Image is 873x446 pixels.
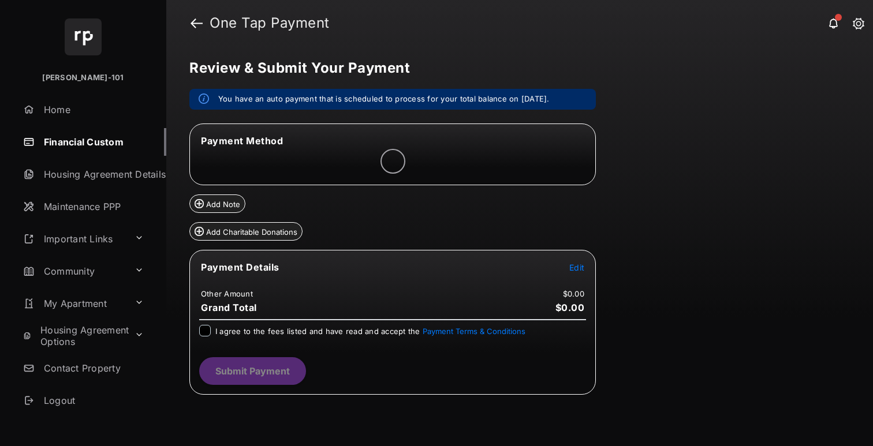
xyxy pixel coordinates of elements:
button: Add Charitable Donations [189,222,303,241]
button: Add Note [189,194,245,213]
a: Maintenance PPP [18,193,166,220]
span: Grand Total [201,302,257,313]
a: Home [18,96,166,123]
button: I agree to the fees listed and have read and accept the [423,327,525,336]
span: I agree to the fees listed and have read and accept the [215,327,525,336]
span: Edit [569,263,584,272]
span: $0.00 [555,302,585,313]
a: My Apartment [18,290,130,317]
a: Housing Agreement Details [18,160,166,188]
strong: One Tap Payment [210,16,330,30]
span: Payment Details [201,261,279,273]
a: Important Links [18,225,130,253]
a: Community [18,257,130,285]
p: [PERSON_NAME]-101 [42,72,124,84]
h5: Review & Submit Your Payment [189,61,841,75]
a: Logout [18,387,166,414]
a: Contact Property [18,354,166,382]
a: Financial Custom [18,128,166,156]
span: Payment Method [201,135,283,147]
td: $0.00 [562,288,585,299]
td: Other Amount [200,288,253,299]
button: Edit [569,261,584,273]
img: svg+xml;base64,PHN2ZyB4bWxucz0iaHR0cDovL3d3dy53My5vcmcvMjAwMC9zdmciIHdpZHRoPSI2NCIgaGVpZ2h0PSI2NC... [65,18,102,55]
button: Submit Payment [199,357,306,385]
em: You have an auto payment that is scheduled to process for your total balance on [DATE]. [218,93,550,105]
a: Housing Agreement Options [18,322,130,350]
